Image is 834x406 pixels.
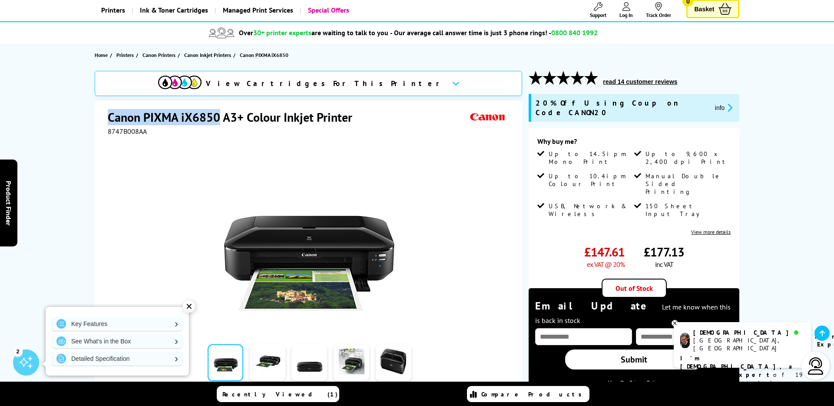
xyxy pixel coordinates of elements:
[4,181,13,226] span: Product Finder
[217,386,339,402] a: Recently Viewed (1)
[52,352,182,366] a: Detailed Specification
[239,28,388,37] span: Over are waiting to talk to you
[184,50,231,60] span: Canon Inkjet Printers
[158,76,202,89] img: View Cartridges
[590,12,606,18] span: Support
[646,2,671,18] a: Track Order
[549,150,632,166] span: Up to 14.5ipm Mono Print
[390,28,598,37] span: - Our average call answer time is just 3 phone rings! -
[222,390,338,398] span: Recently Viewed (1)
[142,50,178,60] a: Canon Printers
[206,79,445,88] span: View Cartridges For This Printer
[644,244,684,260] span: £177.13
[680,333,690,348] img: chris-livechat.png
[680,354,795,379] b: I'm [DEMOGRAPHIC_DATA], a printer expert
[691,229,731,235] a: View more details
[467,386,589,402] a: Compare Products
[645,150,729,166] span: Up to 9,600 x 2,400 dpi Print
[535,299,733,326] div: Email Update
[253,28,311,37] span: 30+ printer experts
[52,334,182,348] a: See What's in the Box
[693,329,804,336] div: [DEMOGRAPHIC_DATA]
[13,346,23,356] div: 2
[468,109,508,125] img: Canon
[549,172,632,188] span: Up to 10.4ipm Colour Print
[602,279,667,298] div: Out of Stock
[116,50,136,60] a: Printers
[183,300,195,313] div: ✕
[712,103,735,113] button: promo-description
[655,260,673,269] span: inc VAT
[619,12,633,18] span: Log In
[52,317,182,331] a: Key Features
[565,349,704,369] a: Submit
[645,172,729,196] span: Manual Double Sided Printing
[645,202,729,218] span: 150 Sheet Input Tray
[142,50,175,60] span: Canon Printers
[587,260,625,269] span: ex VAT @ 20%
[694,3,714,15] span: Basket
[240,50,291,60] a: Canon PIXMA iX6850
[536,98,708,117] span: 20% Off Using Coupon Code CANON20
[108,127,147,136] span: 8747B008AA
[584,244,625,260] span: £147.61
[608,379,660,386] a: View Our Privacy Policy
[551,28,598,37] span: 0800 840 1992
[108,109,361,125] h1: Canon PIXMA iX6850 A3+ Colour Inkjet Printer
[590,2,606,18] a: Support
[535,303,731,325] span: Let me know when this is back in stock
[680,354,804,404] p: of 19 years! I can help you choose the right product
[600,78,680,86] button: read 14 customer reviews
[619,2,633,18] a: Log In
[184,50,233,60] a: Canon Inkjet Printers
[224,153,394,323] img: Canon PIXMA iX6850
[95,50,110,60] a: Home
[481,390,586,398] span: Compare Products
[693,336,804,352] div: [GEOGRAPHIC_DATA], [GEOGRAPHIC_DATA]
[95,50,108,60] span: Home
[240,50,288,60] span: Canon PIXMA iX6850
[549,202,632,218] span: USB, Network & Wireless
[116,50,134,60] span: Printers
[537,137,731,150] div: Why buy me?
[807,357,824,375] img: user-headset-light.svg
